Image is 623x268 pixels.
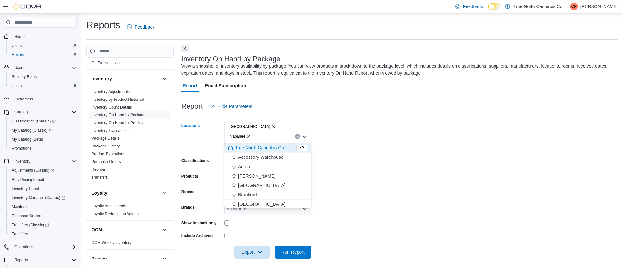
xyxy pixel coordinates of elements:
span: Reports [9,51,77,59]
a: Inventory Adjustments [92,89,130,94]
button: Next [181,45,189,52]
span: Transfers (Classic) [9,221,77,229]
span: GL Transactions [92,60,120,65]
span: Inventory Count [12,186,39,191]
span: [GEOGRAPHIC_DATA] [238,201,286,207]
a: Inventory On Hand by Product [92,121,144,125]
button: Acton [224,162,311,171]
button: Users [6,41,79,50]
span: Operations [14,244,33,250]
span: Inventory Count [9,185,77,192]
button: Home [1,31,79,41]
span: Users [14,65,24,70]
div: Finance [86,51,174,69]
a: Purchase Orders [92,159,121,164]
button: Hide Parameters [208,100,255,113]
h3: Pricing [92,255,107,262]
div: View a snapshot of inventory availability by package. You can view products in stock down to the ... [181,63,615,76]
button: Reports [1,255,79,264]
button: Users [12,64,27,72]
button: Inventory [1,157,79,166]
button: Clear input [295,134,300,139]
span: Inventory Adjustments [92,89,130,94]
a: Reports [9,51,28,59]
span: Promotions [12,146,31,151]
a: Customers [12,95,36,103]
h3: Inventory [92,76,112,82]
span: Transfers [12,231,28,237]
a: Transfers (Classic) [6,220,79,229]
span: Home [12,32,77,40]
button: Users [1,63,79,72]
a: Inventory Count Details [92,105,132,110]
span: Users [12,64,77,72]
button: Manifests [6,202,79,211]
span: [PERSON_NAME] [238,173,275,179]
a: My Catalog (Classic) [9,126,55,134]
span: My Catalog (Beta) [9,135,77,143]
a: Package History [92,144,120,148]
span: Napanee [230,133,246,140]
button: Loyalty [92,190,159,196]
a: Transfers [92,175,108,180]
span: Package Details [92,136,120,141]
span: Feedback [135,24,154,30]
span: Inventory Transactions [92,128,131,133]
button: Operations [12,243,36,251]
a: Users [9,42,24,50]
nav: Complex example [4,29,77,267]
button: Customers [1,94,79,104]
span: Bulk Pricing Import [12,177,44,182]
button: Open list of options [302,206,307,211]
a: My Catalog (Beta) [9,135,46,143]
span: Email Subscription [205,79,246,92]
span: Transfers [9,230,77,238]
button: Reports [6,50,79,59]
button: [PERSON_NAME] [224,171,311,181]
a: GL Transactions [92,61,120,65]
button: Transfers [6,229,79,239]
a: Reorder [92,167,105,172]
div: OCM [86,239,174,249]
span: Loyalty Redemption Values [92,211,139,216]
button: [GEOGRAPHIC_DATA] [224,181,311,190]
span: [GEOGRAPHIC_DATA] [238,182,286,189]
span: Reports [12,256,77,264]
button: Catalog [12,108,30,116]
button: Operations [1,242,79,251]
span: Product Expirations [92,151,125,157]
p: | [566,3,568,10]
span: Adjustments (Classic) [9,167,77,174]
span: Inventory On Hand by Product [92,120,144,125]
span: True North Cannabis Co. [235,145,285,151]
span: Manifests [12,204,28,209]
label: Show in stock only [181,220,217,226]
a: Classification (Classic) [6,117,79,126]
a: Loyalty Redemption Values [92,212,139,216]
span: Inventory [14,159,30,164]
span: Operations [12,243,77,251]
span: Acton [238,163,250,170]
button: Inventory Count [6,184,79,193]
button: Reports [12,256,31,264]
a: Purchase Orders [9,212,44,220]
span: Feedback [463,3,483,10]
img: Cova [13,3,42,10]
a: Security Roles [9,73,39,81]
button: Inventory [161,75,168,83]
span: Export [238,246,266,259]
a: My Catalog (Classic) [6,126,79,135]
a: OCM Weekly Inventory [92,240,131,245]
span: Transfers (Classic) [12,222,49,227]
button: OCM [161,226,168,234]
div: Charmella Penchuk [570,3,578,10]
span: Security Roles [12,74,37,79]
a: Transfers [9,230,31,238]
span: Inventory Manager (Classic) [12,195,65,200]
span: CP [571,3,577,10]
span: Catalog [12,108,77,116]
a: Loyalty Adjustments [92,204,126,208]
span: Classification (Classic) [12,119,56,124]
